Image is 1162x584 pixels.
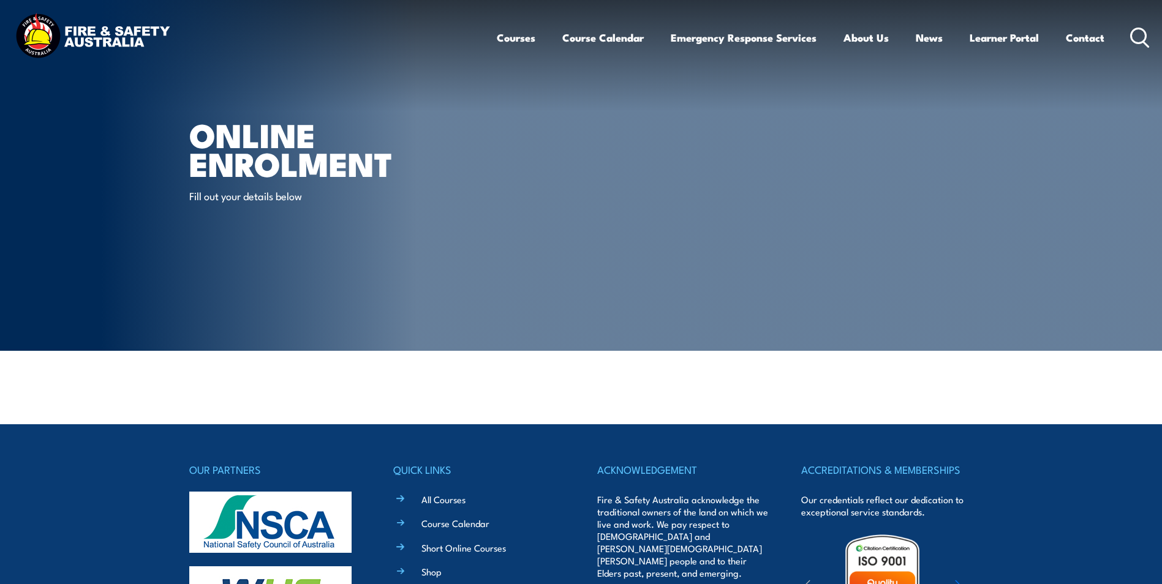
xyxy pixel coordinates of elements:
[970,21,1039,54] a: Learner Portal
[916,21,943,54] a: News
[497,21,535,54] a: Courses
[671,21,817,54] a: Emergency Response Services
[1066,21,1104,54] a: Contact
[189,461,361,478] h4: OUR PARTNERS
[597,461,769,478] h4: ACKNOWLEDGEMENT
[801,461,973,478] h4: ACCREDITATIONS & MEMBERSHIPS
[801,493,973,518] p: Our credentials reflect our dedication to exceptional service standards.
[189,492,352,553] img: nsca-logo-footer
[421,565,442,578] a: Shop
[421,541,506,554] a: Short Online Courses
[421,517,489,530] a: Course Calendar
[393,461,565,478] h4: QUICK LINKS
[189,189,413,203] p: Fill out your details below
[562,21,644,54] a: Course Calendar
[421,493,466,506] a: All Courses
[597,493,769,579] p: Fire & Safety Australia acknowledge the traditional owners of the land on which we live and work....
[189,120,492,177] h1: Online Enrolment
[843,21,889,54] a: About Us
